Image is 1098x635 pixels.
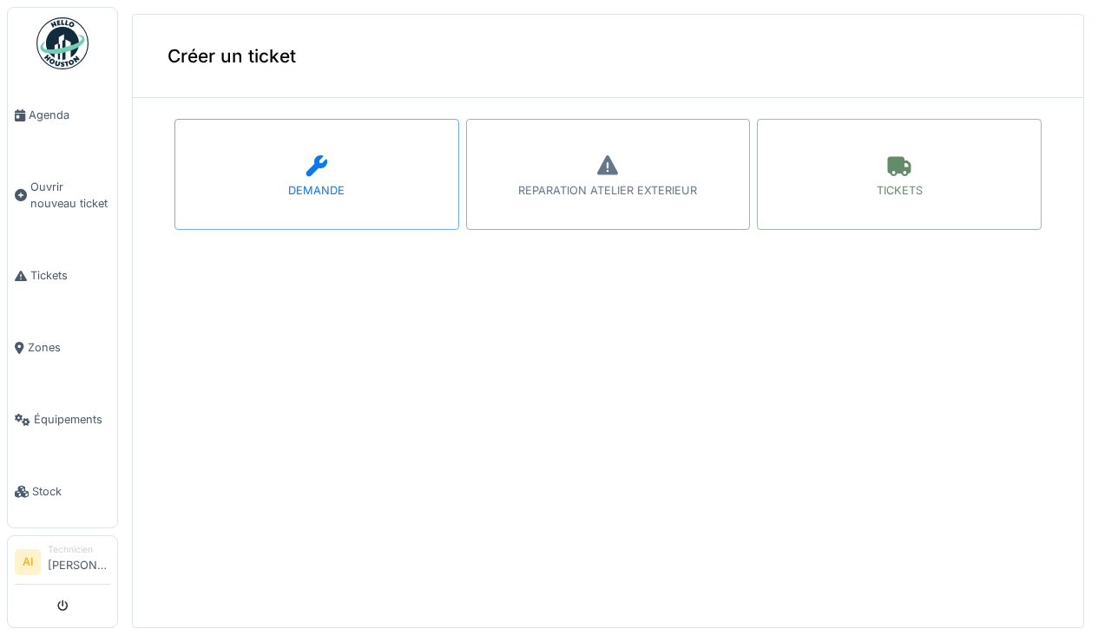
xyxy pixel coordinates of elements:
a: Ouvrir nouveau ticket [8,151,117,239]
li: AI [15,549,41,575]
div: Technicien [48,543,110,556]
div: REPARATION ATELIER EXTERIEUR [518,182,697,199]
div: Créer un ticket [133,15,1083,98]
a: Zones [8,311,117,383]
span: Équipements [34,411,110,428]
span: Zones [28,339,110,356]
a: Stock [8,455,117,527]
span: Stock [32,483,110,500]
span: Ouvrir nouveau ticket [30,179,110,212]
a: Agenda [8,79,117,151]
a: Équipements [8,383,117,455]
div: TICKETS [877,182,923,199]
a: AI Technicien[PERSON_NAME] [15,543,110,585]
span: Agenda [29,107,110,123]
img: Badge_color-CXgf-gQk.svg [36,17,89,69]
div: DEMANDE [288,182,345,199]
a: Tickets [8,239,117,311]
li: [PERSON_NAME] [48,543,110,580]
span: Tickets [30,267,110,284]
